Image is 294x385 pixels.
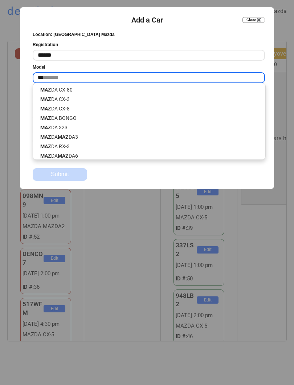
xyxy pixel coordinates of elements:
div: Registration [33,42,58,48]
p: DA BONGO [33,113,265,123]
div: Model [33,64,45,70]
div: Add a Car [131,15,163,25]
p: DA CX-80 [33,85,265,94]
strong: MAZ [40,96,51,102]
strong: MAZ [40,115,51,121]
strong: MAZ [40,134,51,140]
p: DA DA6 [33,151,265,161]
p: DA CX-3 [33,94,265,104]
p: DA CX-8 [33,104,265,113]
strong: MAZ [40,143,51,149]
p: DA 323 [33,123,265,132]
strong: MAZ [40,106,51,112]
div: Location: [GEOGRAPHIC_DATA] Mazda [33,32,115,38]
p: DA RX-3 [33,142,265,151]
p: DA DA3 [33,132,265,142]
strong: MAZ [58,153,69,159]
strong: MAZ [58,134,69,140]
button: Close ✖️ [242,17,265,23]
strong: MAZ [40,153,51,159]
button: Submit [33,168,87,181]
strong: MAZ [40,125,51,130]
strong: MAZ [40,87,51,93]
